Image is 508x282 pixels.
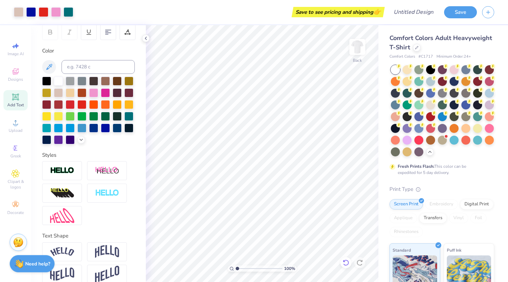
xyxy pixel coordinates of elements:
[50,188,74,199] img: 3d Illusion
[418,54,433,60] span: # C1717
[419,213,447,223] div: Transfers
[8,51,24,57] span: Image AI
[393,246,411,254] span: Standard
[389,34,492,51] span: Comfort Colors Adult Heavyweight T-Shirt
[42,232,135,240] div: Text Shape
[8,77,23,82] span: Designs
[10,153,21,159] span: Greek
[7,210,24,215] span: Decorate
[9,128,22,133] span: Upload
[50,268,74,281] img: Flag
[284,265,295,272] span: 100 %
[460,199,493,210] div: Digital Print
[425,199,458,210] div: Embroidery
[389,199,423,210] div: Screen Print
[398,163,483,176] div: This color can be expedited for 5 day delivery.
[50,167,74,175] img: Stroke
[389,185,494,193] div: Print Type
[3,179,28,190] span: Clipart & logos
[389,213,417,223] div: Applique
[470,213,487,223] div: Foil
[389,227,423,237] div: Rhinestones
[436,54,471,60] span: Minimum Order: 24 +
[447,246,461,254] span: Puff Ink
[293,7,383,17] div: Save to see pricing and shipping
[95,189,119,197] img: Negative Space
[7,102,24,108] span: Add Text
[350,40,364,54] img: Back
[95,245,119,258] img: Arch
[50,208,74,223] img: Free Distort
[42,47,135,55] div: Color
[388,5,439,19] input: Untitled Design
[389,54,415,60] span: Comfort Colors
[50,247,74,256] img: Arc
[95,166,119,175] img: Shadow
[398,164,434,169] strong: Fresh Prints Flash:
[25,261,50,267] strong: Need help?
[373,8,381,16] span: 👉
[444,6,477,18] button: Save
[353,57,362,64] div: Back
[62,60,135,74] input: e.g. 7428 c
[42,151,135,159] div: Styles
[449,213,468,223] div: Vinyl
